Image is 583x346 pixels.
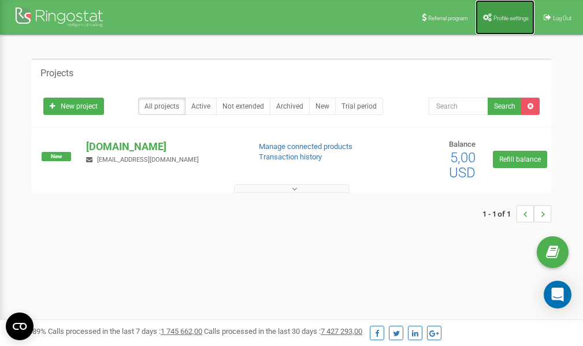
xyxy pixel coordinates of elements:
[428,15,468,21] span: Referral program
[40,68,73,79] h5: Projects
[553,15,571,21] span: Log Out
[493,151,547,168] a: Refill balance
[259,152,322,161] a: Transaction history
[270,98,310,115] a: Archived
[449,150,476,181] span: 5,00 USD
[86,139,240,154] p: [DOMAIN_NAME]
[43,98,104,115] a: New project
[6,312,34,340] button: Open CMP widget
[544,281,571,308] div: Open Intercom Messenger
[449,140,476,148] span: Balance
[482,205,517,222] span: 1 - 1 of 1
[259,142,352,151] a: Manage connected products
[138,98,185,115] a: All projects
[429,98,488,115] input: Search
[335,98,383,115] a: Trial period
[185,98,217,115] a: Active
[482,194,551,234] nav: ...
[321,327,362,336] u: 7 427 293,00
[493,15,529,21] span: Profile settings
[309,98,336,115] a: New
[204,327,362,336] span: Calls processed in the last 30 days :
[42,152,71,161] span: New
[216,98,270,115] a: Not extended
[161,327,202,336] u: 1 745 662,00
[97,156,199,163] span: [EMAIL_ADDRESS][DOMAIN_NAME]
[48,327,202,336] span: Calls processed in the last 7 days :
[488,98,522,115] button: Search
